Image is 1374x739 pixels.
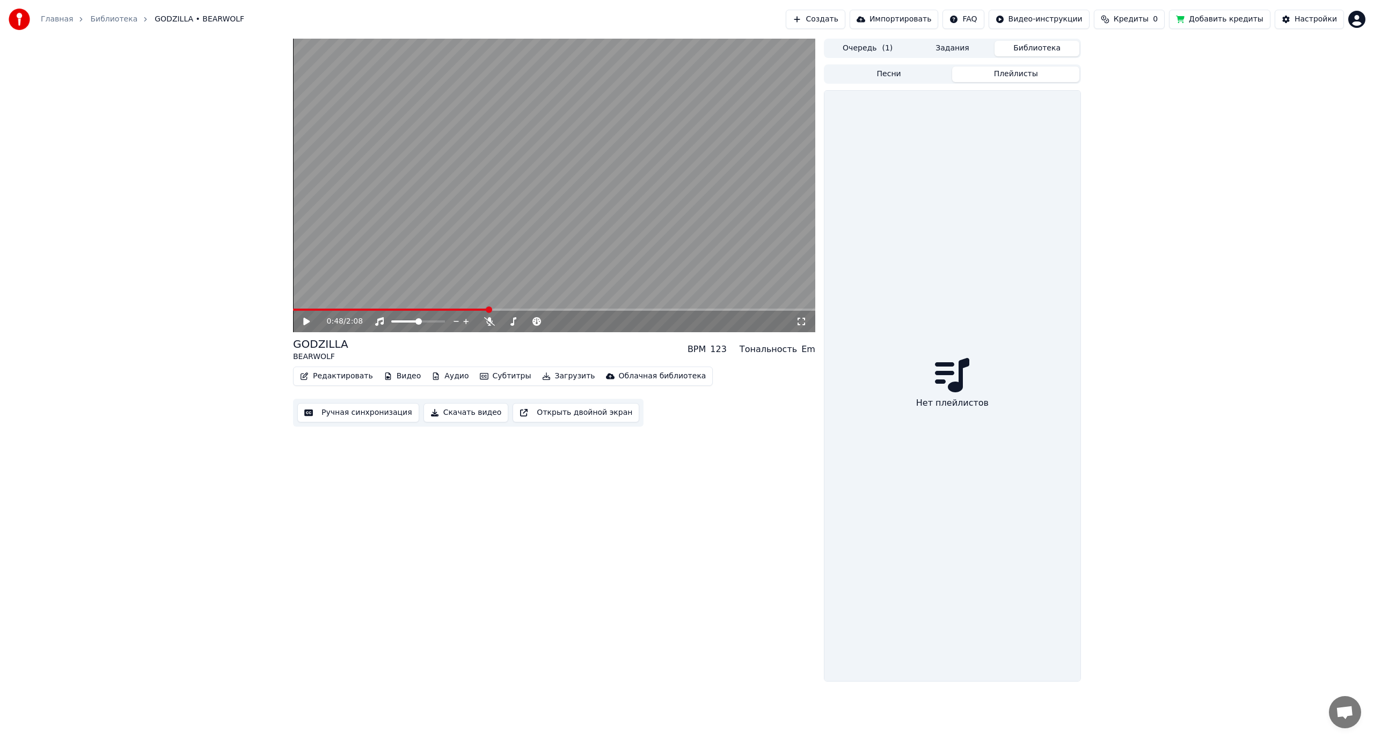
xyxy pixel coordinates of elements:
[801,343,815,356] div: Em
[423,403,509,422] button: Скачать видео
[327,316,353,327] div: /
[297,403,419,422] button: Ручная синхронизация
[710,343,727,356] div: 123
[910,41,995,56] button: Задания
[41,14,244,25] nav: breadcrumb
[155,14,244,25] span: GODZILLA • BEARWOLF
[882,43,893,54] span: ( 1 )
[1295,14,1337,25] div: Настройки
[786,10,845,29] button: Создать
[1275,10,1344,29] button: Настройки
[740,343,797,356] div: Тональность
[850,10,939,29] button: Импортировать
[538,369,600,384] button: Загрузить
[296,369,377,384] button: Редактировать
[476,369,536,384] button: Субтитры
[1169,10,1270,29] button: Добавить кредиты
[995,41,1079,56] button: Библиотека
[346,316,363,327] span: 2:08
[912,392,993,414] div: Нет плейлистов
[688,343,706,356] div: BPM
[327,316,343,327] span: 0:48
[825,67,953,82] button: Песни
[293,336,348,352] div: GODZILLA
[90,14,137,25] a: Библиотека
[9,9,30,30] img: youka
[989,10,1090,29] button: Видео-инструкции
[1153,14,1158,25] span: 0
[1329,696,1361,728] a: Открытый чат
[952,67,1079,82] button: Плейлисты
[379,369,426,384] button: Видео
[427,369,473,384] button: Аудио
[942,10,984,29] button: FAQ
[1094,10,1165,29] button: Кредиты0
[825,41,910,56] button: Очередь
[619,371,706,382] div: Облачная библиотека
[1114,14,1149,25] span: Кредиты
[293,352,348,362] div: BEARWOLF
[41,14,73,25] a: Главная
[513,403,639,422] button: Открыть двойной экран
